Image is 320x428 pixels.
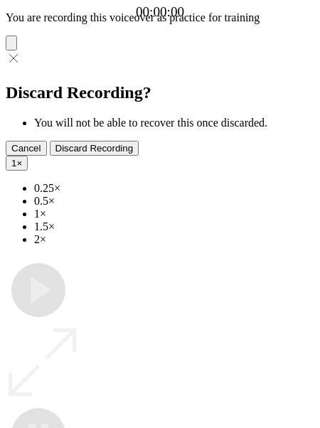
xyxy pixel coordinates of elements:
li: 0.5× [34,195,314,208]
li: 1.5× [34,220,314,233]
button: Discard Recording [50,141,139,156]
li: 0.25× [34,182,314,195]
a: 00:00:00 [136,4,184,20]
h2: Discard Recording? [6,83,314,102]
span: 1 [11,158,16,168]
button: 1× [6,156,28,171]
li: You will not be able to recover this once discarded. [34,117,314,129]
li: 2× [34,233,314,246]
p: You are recording this voiceover as practice for training [6,11,314,24]
button: Cancel [6,141,47,156]
li: 1× [34,208,314,220]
